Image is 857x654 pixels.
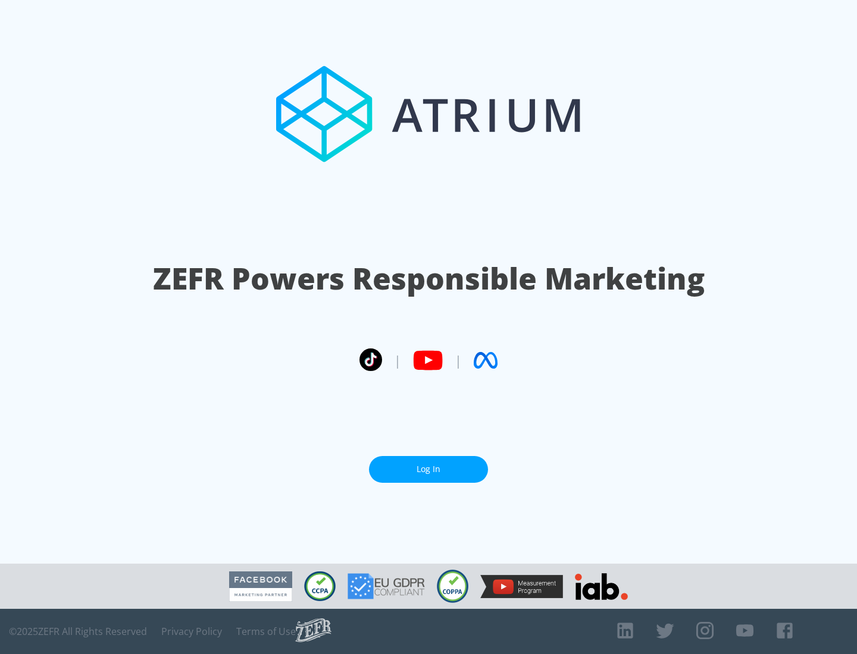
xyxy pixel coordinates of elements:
a: Terms of Use [236,625,296,637]
span: | [455,351,462,369]
a: Log In [369,456,488,483]
span: | [394,351,401,369]
img: GDPR Compliant [348,573,425,599]
img: Facebook Marketing Partner [229,571,292,602]
img: CCPA Compliant [304,571,336,601]
a: Privacy Policy [161,625,222,637]
span: © 2025 ZEFR All Rights Reserved [9,625,147,637]
img: YouTube Measurement Program [480,575,563,598]
img: IAB [575,573,628,600]
h1: ZEFR Powers Responsible Marketing [153,258,705,299]
img: COPPA Compliant [437,570,468,603]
